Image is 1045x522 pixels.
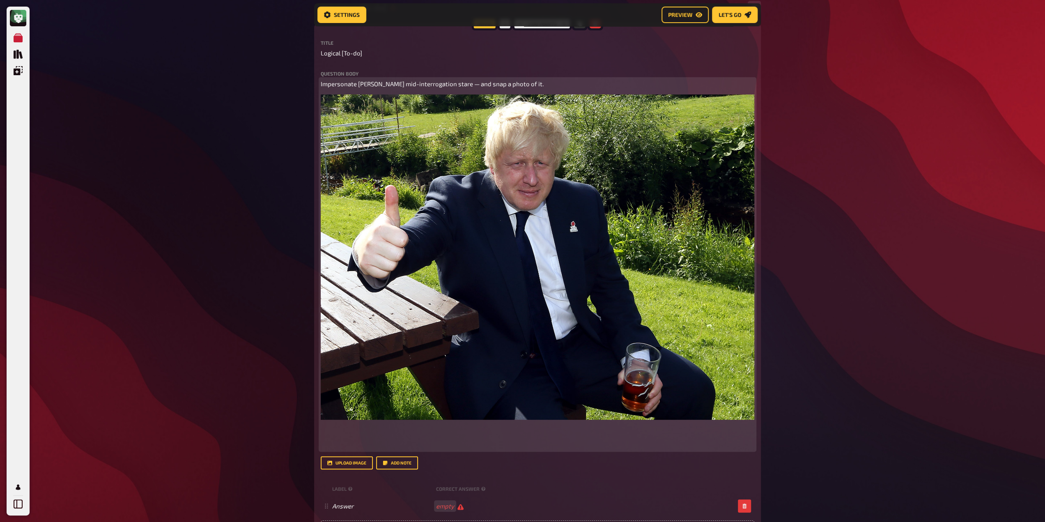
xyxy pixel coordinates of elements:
img: The rest of the world seems to have realised that Boris Johnson is a joke – isn't it about time w... [321,94,754,420]
span: Let's go [719,12,741,18]
small: label [332,485,433,492]
span: Logical [To-do] [321,48,362,58]
button: Preview [661,7,709,23]
a: Profile [10,479,26,495]
button: upload image [321,456,373,469]
a: Overlays [10,62,26,79]
span: Settings [334,12,360,18]
a: Quiz Library [10,46,26,62]
label: Question body [321,71,754,76]
div: Logical [To-do] [331,3,741,12]
button: Add note [376,456,418,469]
a: My Quizzes [10,30,26,46]
span: Preview [668,12,692,18]
i: Answer [332,502,354,510]
span: Impersonate [PERSON_NAME] mid-interrogation stare — and snap a photo of it. [321,80,544,87]
button: Let's go [712,7,758,23]
i: empty [436,502,454,510]
label: Title [321,40,754,45]
button: Settings [317,7,366,23]
small: correct answer [436,485,487,492]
